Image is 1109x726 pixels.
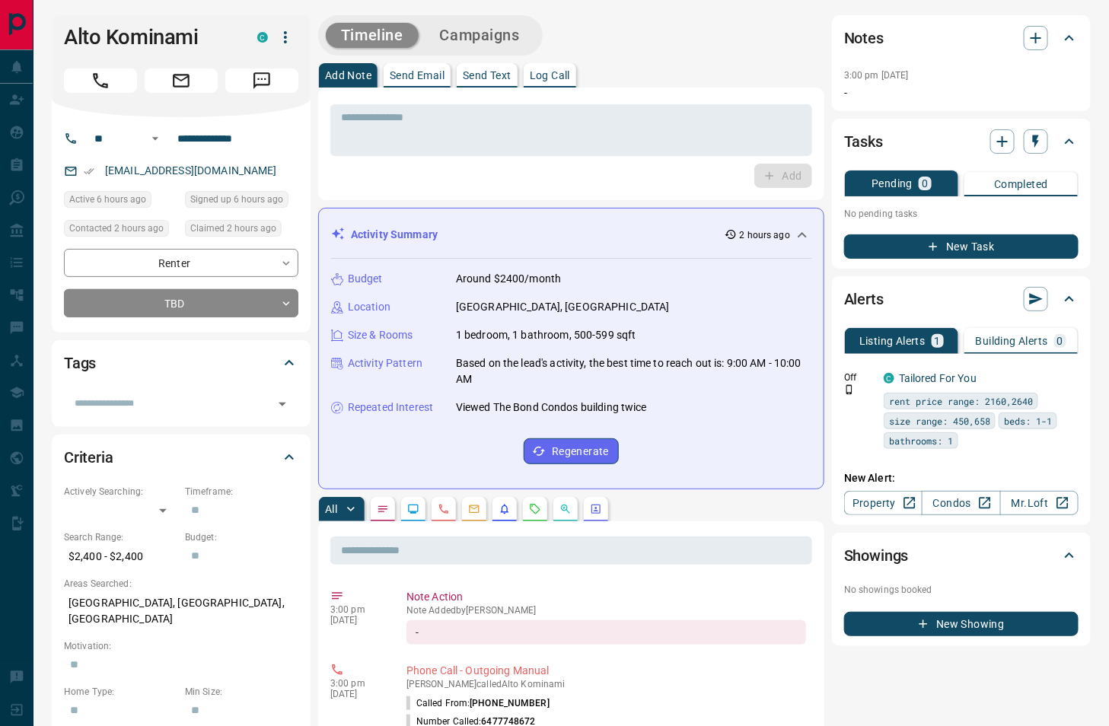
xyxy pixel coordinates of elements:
p: Listing Alerts [859,336,926,346]
div: Activity Summary2 hours ago [331,221,811,249]
span: [PHONE_NUMBER] [470,698,550,708]
svg: Email Verified [84,166,94,177]
p: 3:00 pm [330,604,384,615]
p: Add Note [325,70,371,81]
a: Tailored For You [899,372,977,384]
p: Viewed The Bond Condos building twice [456,400,647,416]
div: condos.ca [257,32,268,43]
span: bathrooms: 1 [889,433,953,448]
div: TBD [64,289,298,317]
button: Regenerate [524,438,619,464]
span: beds: 1-1 [1004,413,1052,428]
p: $2,400 - $2,400 [64,544,177,569]
p: Repeated Interest [348,400,433,416]
div: Tags [64,345,298,381]
h2: Alerts [844,287,884,311]
span: Active 6 hours ago [69,192,146,207]
p: Location [348,299,390,315]
p: Phone Call - Outgoing Manual [406,663,806,679]
p: 0 [922,178,928,189]
span: Claimed 2 hours ago [190,221,276,236]
div: Mon Oct 13 2025 [185,191,298,212]
p: Note Added by [PERSON_NAME] [406,605,806,616]
p: [DATE] [330,689,384,699]
h2: Notes [844,26,884,50]
a: Condos [922,491,1000,515]
span: rent price range: 2160,2640 [889,393,1033,409]
svg: Push Notification Only [844,384,855,395]
h2: Criteria [64,445,113,470]
p: Min Size: [185,685,298,699]
svg: Calls [438,503,450,515]
p: Send Email [390,70,445,81]
h2: Tasks [844,129,883,154]
div: Showings [844,537,1079,574]
p: Activity Summary [351,227,438,243]
a: [EMAIL_ADDRESS][DOMAIN_NAME] [105,164,277,177]
div: - [406,620,806,645]
svg: Lead Browsing Activity [407,503,419,515]
p: 0 [1057,336,1063,346]
span: Call [64,68,137,93]
svg: Opportunities [559,503,572,515]
p: Size & Rooms [348,327,413,343]
div: Alerts [844,281,1079,317]
p: No pending tasks [844,202,1079,225]
p: 3:00 pm [330,678,384,689]
div: Tasks [844,123,1079,160]
div: Mon Oct 13 2025 [185,220,298,241]
a: Property [844,491,923,515]
p: - [844,85,1079,101]
span: Message [225,68,298,93]
div: Notes [844,20,1079,56]
p: Send Text [463,70,511,81]
button: Open [272,393,293,415]
button: Open [146,129,164,148]
p: Based on the lead's activity, the best time to reach out is: 9:00 AM - 10:00 AM [456,355,811,387]
p: Log Call [530,70,570,81]
p: No showings booked [844,583,1079,597]
p: 1 bedroom, 1 bathroom, 500-599 sqft [456,327,636,343]
svg: Requests [529,503,541,515]
p: Building Alerts [976,336,1048,346]
span: size range: 450,658 [889,413,990,428]
div: condos.ca [884,373,894,384]
p: Motivation: [64,639,298,653]
p: [GEOGRAPHIC_DATA], [GEOGRAPHIC_DATA] [456,299,670,315]
p: Off [844,371,875,384]
p: [GEOGRAPHIC_DATA], [GEOGRAPHIC_DATA], [GEOGRAPHIC_DATA] [64,591,298,632]
button: New Showing [844,612,1079,636]
p: Areas Searched: [64,577,298,591]
button: Campaigns [425,23,535,48]
span: Email [145,68,218,93]
p: Pending [872,178,913,189]
p: Called From: [406,696,550,710]
h1: Alto Kominami [64,25,234,49]
p: 3:00 pm [DATE] [844,70,909,81]
h2: Showings [844,543,909,568]
p: Search Range: [64,530,177,544]
div: Mon Oct 13 2025 [64,191,177,212]
div: Mon Oct 13 2025 [64,220,177,241]
a: Mr.Loft [1000,491,1079,515]
p: Timeframe: [185,485,298,498]
p: Completed [994,179,1048,189]
p: All [325,504,337,514]
div: Criteria [64,439,298,476]
svg: Agent Actions [590,503,602,515]
svg: Notes [377,503,389,515]
p: New Alert: [844,470,1079,486]
p: Home Type: [64,685,177,699]
p: Budget: [185,530,298,544]
p: [DATE] [330,615,384,626]
p: 1 [935,336,941,346]
span: Contacted 2 hours ago [69,221,164,236]
p: Actively Searching: [64,485,177,498]
p: Budget [348,271,383,287]
button: New Task [844,234,1079,259]
p: 2 hours ago [740,228,790,242]
svg: Listing Alerts [499,503,511,515]
div: Renter [64,249,298,277]
p: [PERSON_NAME] called Alto Kominami [406,679,806,689]
p: Activity Pattern [348,355,422,371]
